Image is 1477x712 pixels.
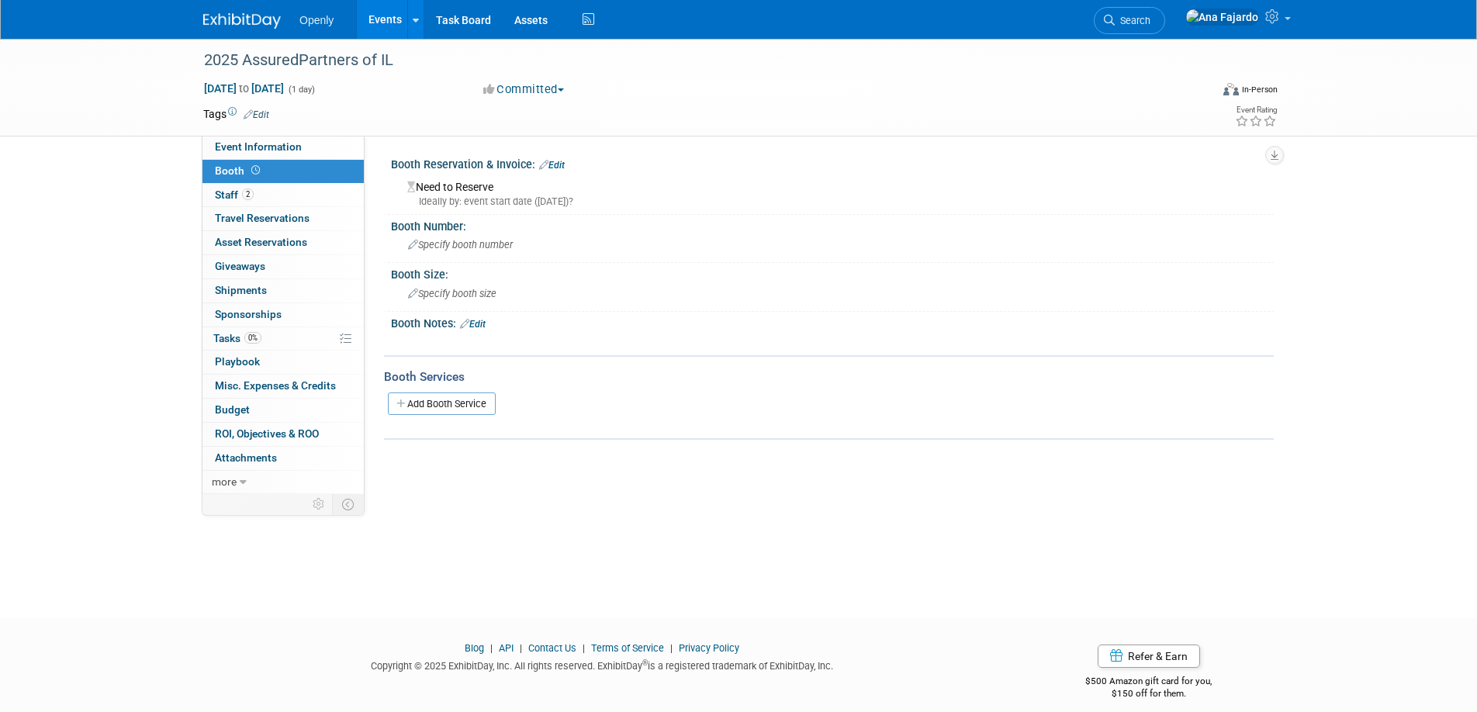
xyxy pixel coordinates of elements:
div: Booth Services [384,368,1274,385]
span: to [237,82,251,95]
a: Edit [244,109,269,120]
a: Contact Us [528,642,576,654]
span: Openly [299,14,334,26]
a: Refer & Earn [1098,645,1200,668]
span: Travel Reservations [215,212,310,224]
td: Tags [203,106,269,122]
span: Search [1115,15,1150,26]
a: Shipments [202,279,364,302]
span: | [486,642,496,654]
div: Booth Notes: [391,312,1274,332]
button: Committed [478,81,570,98]
span: Attachments [215,451,277,464]
span: Asset Reservations [215,236,307,248]
div: In-Person [1241,84,1278,95]
span: Sponsorships [215,308,282,320]
a: ROI, Objectives & ROO [202,423,364,446]
img: Format-Inperson.png [1223,83,1239,95]
span: Booth not reserved yet [248,164,263,176]
span: Specify booth size [408,288,496,299]
div: $500 Amazon gift card for you, [1024,665,1275,700]
div: Event Rating [1235,106,1277,114]
span: more [212,475,237,488]
a: Add Booth Service [388,392,496,415]
img: ExhibitDay [203,13,281,29]
span: Booth [215,164,263,177]
div: Booth Size: [391,263,1274,282]
a: API [499,642,514,654]
a: Giveaways [202,255,364,278]
span: Specify booth number [408,239,513,251]
span: Staff [215,188,254,201]
a: Booth [202,160,364,183]
div: 2025 AssuredPartners of IL [199,47,1186,74]
span: Budget [215,403,250,416]
a: Sponsorships [202,303,364,327]
span: Giveaways [215,260,265,272]
span: Tasks [213,332,261,344]
a: Staff2 [202,184,364,207]
div: Booth Number: [391,215,1274,234]
div: Copyright © 2025 ExhibitDay, Inc. All rights reserved. ExhibitDay is a registered trademark of Ex... [203,655,1001,673]
a: Terms of Service [591,642,664,654]
a: Edit [460,319,486,330]
a: Travel Reservations [202,207,364,230]
span: 2 [242,188,254,200]
a: Attachments [202,447,364,470]
a: Budget [202,399,364,422]
a: Tasks0% [202,327,364,351]
a: Search [1094,7,1165,34]
span: | [666,642,676,654]
a: Privacy Policy [679,642,739,654]
td: Toggle Event Tabs [333,494,365,514]
a: Playbook [202,351,364,374]
a: Event Information [202,136,364,159]
sup: ® [642,658,648,667]
div: Need to Reserve [403,175,1262,209]
span: Event Information [215,140,302,153]
span: | [579,642,589,654]
span: 0% [244,332,261,344]
span: (1 day) [287,85,315,95]
span: Misc. Expenses & Credits [215,379,336,392]
span: ROI, Objectives & ROO [215,427,319,440]
div: Ideally by: event start date ([DATE])? [407,195,1262,209]
a: Edit [539,160,565,171]
a: Misc. Expenses & Credits [202,375,364,398]
span: Playbook [215,355,260,368]
a: more [202,471,364,494]
a: Asset Reservations [202,231,364,254]
td: Personalize Event Tab Strip [306,494,333,514]
span: [DATE] [DATE] [203,81,285,95]
div: Event Format [1118,81,1278,104]
span: Shipments [215,284,267,296]
div: $150 off for them. [1024,687,1275,700]
img: Ana Fajardo [1185,9,1259,26]
span: | [516,642,526,654]
div: Booth Reservation & Invoice: [391,153,1274,173]
a: Blog [465,642,484,654]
